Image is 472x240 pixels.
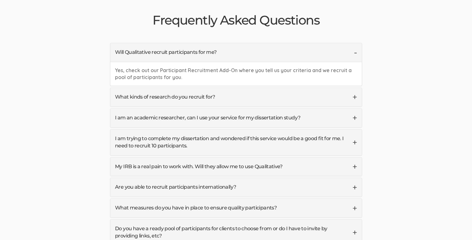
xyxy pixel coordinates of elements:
a: My IRB is a real pain to work with. Will they allow me to use Qualitative? [110,157,362,176]
h2: Frequently Asked Questions [110,13,362,27]
a: Are you able to recruit participants internationally? [110,178,362,197]
a: What measures do you have in place to ensure quality participants? [110,199,362,217]
div: Yes, check out our Participant Recruitment Add-On where you tell us your criteria and we recruit ... [110,62,362,86]
a: Will Qualitative recruit participants for me? [110,43,362,62]
a: What kinds of research do you recruit for? [110,88,362,106]
a: I am an academic researcher, can I use your service for my dissertation study? [110,109,362,127]
a: I am trying to complete my dissertation and wondered if this service would be a good fit for me. ... [110,129,362,155]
